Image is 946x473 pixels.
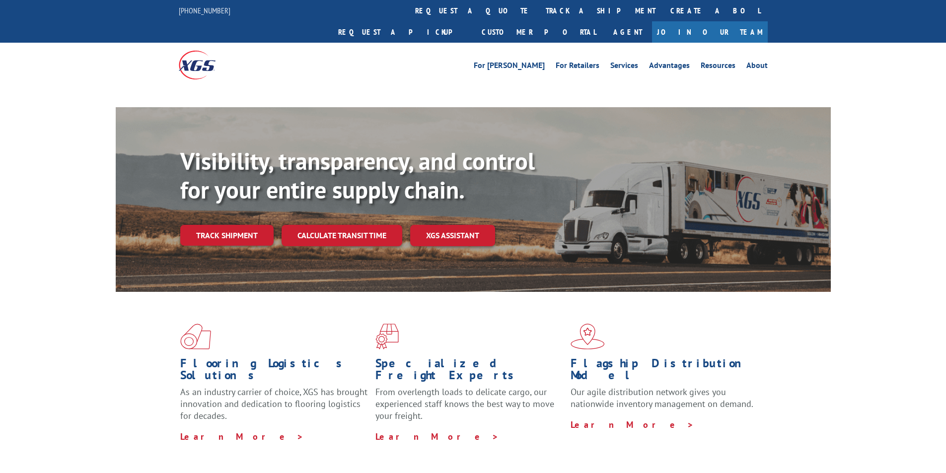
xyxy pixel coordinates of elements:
a: Track shipment [180,225,274,246]
a: For Retailers [556,62,599,72]
span: Our agile distribution network gives you nationwide inventory management on demand. [571,386,753,409]
b: Visibility, transparency, and control for your entire supply chain. [180,145,535,205]
a: Request a pickup [331,21,474,43]
a: Advantages [649,62,690,72]
h1: Flooring Logistics Solutions [180,357,368,386]
a: Customer Portal [474,21,603,43]
h1: Flagship Distribution Model [571,357,758,386]
a: Learn More > [180,431,304,442]
a: Join Our Team [652,21,768,43]
img: xgs-icon-flagship-distribution-model-red [571,324,605,349]
a: Agent [603,21,652,43]
a: Learn More > [571,419,694,430]
img: xgs-icon-total-supply-chain-intelligence-red [180,324,211,349]
a: Services [610,62,638,72]
p: From overlength loads to delicate cargo, our experienced staff knows the best way to move your fr... [375,386,563,430]
a: Learn More > [375,431,499,442]
a: [PHONE_NUMBER] [179,5,230,15]
a: For [PERSON_NAME] [474,62,545,72]
img: xgs-icon-focused-on-flooring-red [375,324,399,349]
span: As an industry carrier of choice, XGS has brought innovation and dedication to flooring logistics... [180,386,367,421]
h1: Specialized Freight Experts [375,357,563,386]
a: Resources [701,62,735,72]
a: About [746,62,768,72]
a: Calculate transit time [282,225,402,246]
a: XGS ASSISTANT [410,225,495,246]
